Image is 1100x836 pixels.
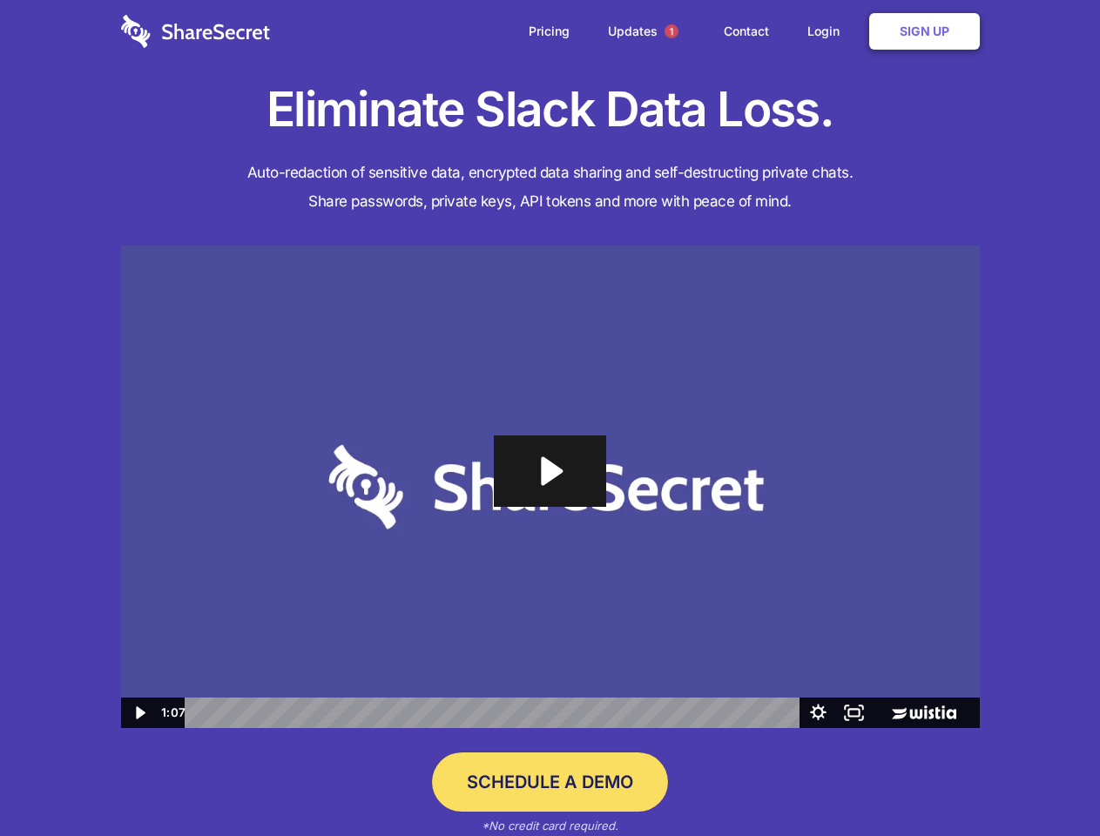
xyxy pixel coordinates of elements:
[869,13,980,50] a: Sign Up
[665,24,678,38] span: 1
[706,4,786,58] a: Contact
[800,698,836,728] button: Show settings menu
[432,752,668,812] a: Schedule a Demo
[872,698,979,728] a: Wistia Logo -- Learn More
[482,819,618,833] em: *No credit card required.
[121,698,157,728] button: Play Video
[790,4,866,58] a: Login
[121,78,980,141] h1: Eliminate Slack Data Loss.
[199,698,792,728] div: Playbar
[511,4,587,58] a: Pricing
[121,246,980,729] img: Sharesecret
[121,15,270,48] img: logo-wordmark-white-trans-d4663122ce5f474addd5e946df7df03e33cb6a1c49d2221995e7729f52c070b2.svg
[121,158,980,216] h4: Auto-redaction of sensitive data, encrypted data sharing and self-destructing private chats. Shar...
[1013,749,1079,815] iframe: Drift Widget Chat Controller
[836,698,872,728] button: Fullscreen
[494,435,605,507] button: Play Video: Sharesecret Slack Extension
